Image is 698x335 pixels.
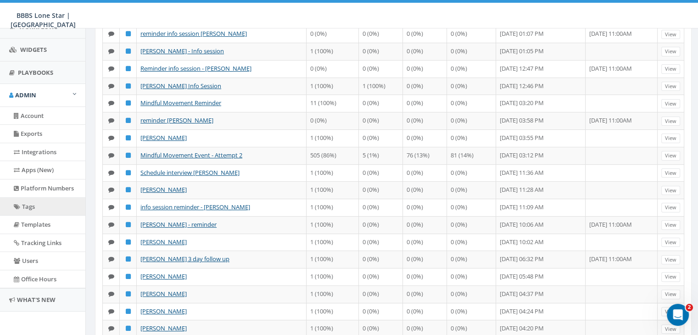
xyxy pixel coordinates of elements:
i: Published [126,135,131,141]
td: [DATE] 12:47 PM [496,60,586,78]
td: 0 (0%) [359,112,403,129]
td: 0 (0%) [359,216,403,234]
i: Text SMS [108,170,114,176]
i: Published [126,204,131,210]
td: 1 (100%) [307,129,359,147]
span: What's New [17,296,56,304]
td: [DATE] 04:37 PM [496,285,586,303]
a: View [661,203,680,212]
td: 0 (0%) [359,181,403,199]
td: 0 (0%) [403,251,447,268]
td: 0 (0%) [447,112,496,129]
td: [DATE] 10:06 AM [496,216,586,234]
i: Published [126,274,131,279]
td: [DATE] 03:58 PM [496,112,586,129]
span: BBBS Lone Star | [GEOGRAPHIC_DATA] [11,11,76,29]
td: 0 (0%) [359,303,403,320]
i: Published [126,325,131,331]
td: 0 (0%) [447,199,496,216]
td: 0 (0%) [447,78,496,95]
span: 2 [686,304,693,311]
td: [DATE] 11:28 AM [496,181,586,199]
i: Published [126,291,131,297]
span: Widgets [20,45,47,54]
td: [DATE] 11:36 AM [496,164,586,182]
a: View [661,186,680,195]
i: Text SMS [108,274,114,279]
td: 0 (0%) [359,199,403,216]
i: Published [126,239,131,245]
i: Published [126,83,131,89]
i: Text SMS [108,31,114,37]
a: info session reminder - [PERSON_NAME] [140,203,250,211]
td: 1 (100%) [359,78,403,95]
td: 0 (0%) [403,303,447,320]
td: [DATE] 01:05 PM [496,43,586,60]
i: Text SMS [108,308,114,314]
td: 0 (0%) [447,181,496,199]
a: [PERSON_NAME] [140,290,187,298]
a: Mindful Movement Reminder [140,99,221,107]
a: Reminder info session - [PERSON_NAME] [140,64,251,73]
td: 1 (100%) [307,285,359,303]
td: 0 (0%) [359,25,403,43]
td: 0 (0%) [403,60,447,78]
td: 81 (14%) [447,147,496,164]
i: Published [126,222,131,228]
a: [PERSON_NAME] - Info session [140,47,224,55]
a: View [661,82,680,91]
td: 0 (0%) [403,285,447,303]
i: Text SMS [108,48,114,54]
i: Text SMS [108,325,114,331]
span: Admin [15,91,36,99]
i: Published [126,308,131,314]
td: 5 (1%) [359,147,403,164]
a: [PERSON_NAME] [140,307,187,315]
i: Text SMS [108,135,114,141]
a: View [661,168,680,178]
i: Text SMS [108,117,114,123]
td: 11 (100%) [307,95,359,112]
td: 0 (0%) [447,234,496,251]
td: 0 (0%) [403,164,447,182]
td: 1 (100%) [307,78,359,95]
td: 0 (0%) [447,43,496,60]
td: [DATE] 11:00AM [586,25,658,43]
td: [DATE] 10:02 AM [496,234,586,251]
i: Published [126,152,131,158]
td: 1 (100%) [307,199,359,216]
td: 0 (0%) [359,285,403,303]
td: 0 (0%) [403,25,447,43]
td: 0 (0%) [403,268,447,285]
a: View [661,324,680,334]
a: [PERSON_NAME] Info Session [140,82,221,90]
td: 1 (100%) [307,216,359,234]
td: 0 (0%) [403,181,447,199]
td: 0 (0%) [307,112,359,129]
td: [DATE] 11:00AM [586,60,658,78]
td: 0 (0%) [447,25,496,43]
i: Published [126,170,131,176]
a: View [661,30,680,39]
a: reminder [PERSON_NAME] [140,116,213,124]
td: 1 (100%) [307,251,359,268]
a: View [661,307,680,317]
a: Mindful Movement Event - Attempt 2 [140,151,242,159]
td: 0 (0%) [403,78,447,95]
a: [PERSON_NAME] [140,134,187,142]
td: 0 (0%) [403,216,447,234]
td: 0 (0%) [359,164,403,182]
i: Published [126,256,131,262]
td: 76 (13%) [403,147,447,164]
td: 505 (86%) [307,147,359,164]
a: View [661,272,680,282]
i: Published [126,31,131,37]
a: reminder info session [PERSON_NAME] [140,29,247,38]
td: 0 (0%) [447,268,496,285]
td: [DATE] 06:32 PM [496,251,586,268]
i: Text SMS [108,100,114,106]
i: Published [126,48,131,54]
td: 1 (100%) [307,234,359,251]
td: 0 (0%) [307,25,359,43]
a: View [661,238,680,247]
